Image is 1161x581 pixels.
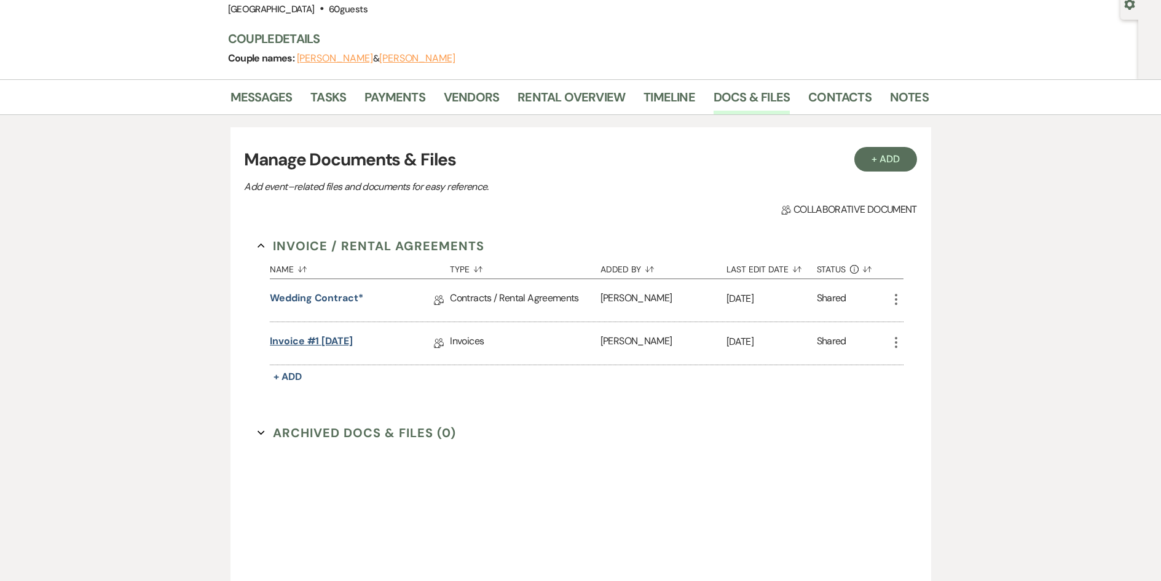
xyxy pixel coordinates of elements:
[450,255,600,279] button: Type
[817,334,846,353] div: Shared
[270,334,353,353] a: Invoice #1 [DATE]
[228,3,315,15] span: [GEOGRAPHIC_DATA]
[258,424,456,442] button: Archived Docs & Files (0)
[817,265,846,274] span: Status
[643,87,695,114] a: Timeline
[244,179,674,195] p: Add event–related files and documents for easy reference.
[890,87,929,114] a: Notes
[781,202,916,217] span: Collaborative document
[726,255,817,279] button: Last Edit Date
[244,147,916,173] h3: Manage Documents & Files
[600,255,726,279] button: Added By
[274,370,302,383] span: + Add
[270,255,450,279] button: Name
[450,279,600,322] div: Contracts / Rental Agreements
[808,87,872,114] a: Contacts
[228,52,297,65] span: Couple names:
[364,87,425,114] a: Payments
[444,87,499,114] a: Vendors
[258,237,484,255] button: Invoice / Rental Agreements
[817,255,889,279] button: Status
[726,291,817,307] p: [DATE]
[329,3,368,15] span: 60 guests
[600,322,726,365] div: [PERSON_NAME]
[297,52,455,65] span: &
[600,279,726,322] div: [PERSON_NAME]
[379,53,455,63] button: [PERSON_NAME]
[450,322,600,365] div: Invoices
[228,30,916,47] h3: Couple Details
[714,87,790,114] a: Docs & Files
[270,291,363,310] a: Wedding Contract*
[310,87,346,114] a: Tasks
[817,291,846,310] div: Shared
[270,368,305,385] button: + Add
[230,87,293,114] a: Messages
[854,147,917,172] button: + Add
[297,53,373,63] button: [PERSON_NAME]
[518,87,625,114] a: Rental Overview
[726,334,817,350] p: [DATE]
